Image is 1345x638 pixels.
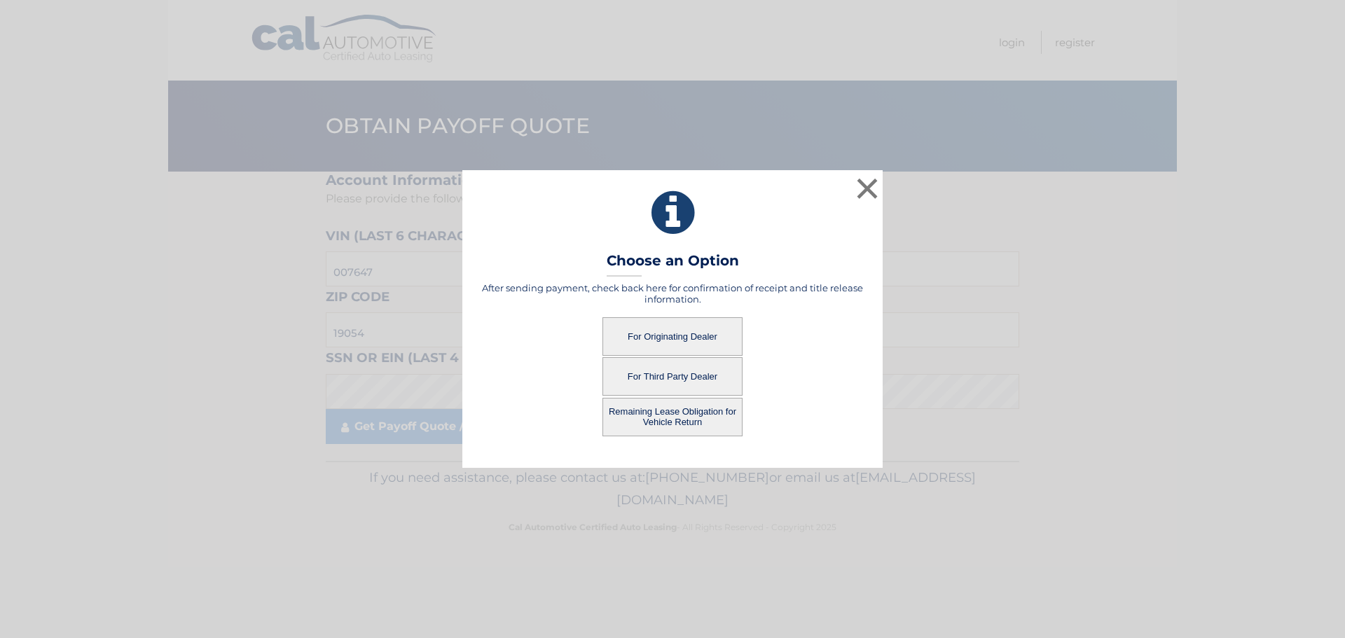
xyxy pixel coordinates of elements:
button: Remaining Lease Obligation for Vehicle Return [602,398,743,436]
h3: Choose an Option [607,252,739,277]
button: For Originating Dealer [602,317,743,356]
button: For Third Party Dealer [602,357,743,396]
h5: After sending payment, check back here for confirmation of receipt and title release information. [480,282,865,305]
button: × [853,174,881,202]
